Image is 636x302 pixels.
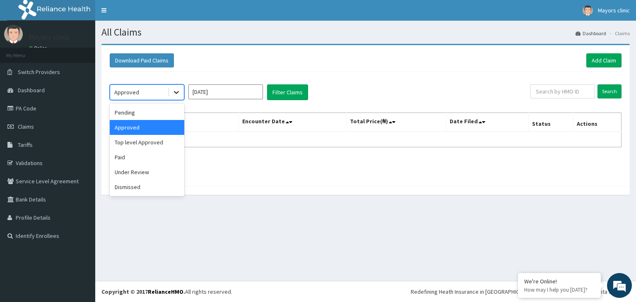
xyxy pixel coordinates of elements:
[4,25,23,43] img: User Image
[586,53,622,67] a: Add Claim
[110,180,184,194] div: Dismissed
[29,45,49,51] a: Online
[114,88,139,96] div: Approved
[101,288,185,295] strong: Copyright © 2017 .
[110,105,184,120] div: Pending
[18,123,34,130] span: Claims
[446,113,529,132] th: Date Filed
[576,30,606,37] a: Dashboard
[347,113,446,132] th: Total Price(₦)
[573,113,621,132] th: Actions
[597,84,622,98] input: Search
[188,84,263,99] input: Select Month and Year
[110,150,184,165] div: Paid
[529,113,573,132] th: Status
[18,68,60,76] span: Switch Providers
[18,141,33,149] span: Tariffs
[95,281,636,302] footer: All rights reserved.
[110,53,174,67] button: Download Paid Claims
[18,86,45,94] span: Dashboard
[607,30,630,37] li: Claims
[411,288,630,296] div: Redefining Heath Insurance in [GEOGRAPHIC_DATA] using Telemedicine and Data Science!
[267,84,308,100] button: Filter Claims
[29,34,70,41] p: Mayors clinic
[583,5,593,16] img: User Image
[110,165,184,180] div: Under Review
[524,286,595,293] p: How may I help you today?
[110,120,184,135] div: Approved
[530,84,595,98] input: Search by HMO ID
[524,278,595,285] div: We're Online!
[101,27,630,38] h1: All Claims
[598,7,630,14] span: Mayors clinic
[110,135,184,150] div: Top level Approved
[239,113,347,132] th: Encounter Date
[148,288,183,295] a: RelianceHMO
